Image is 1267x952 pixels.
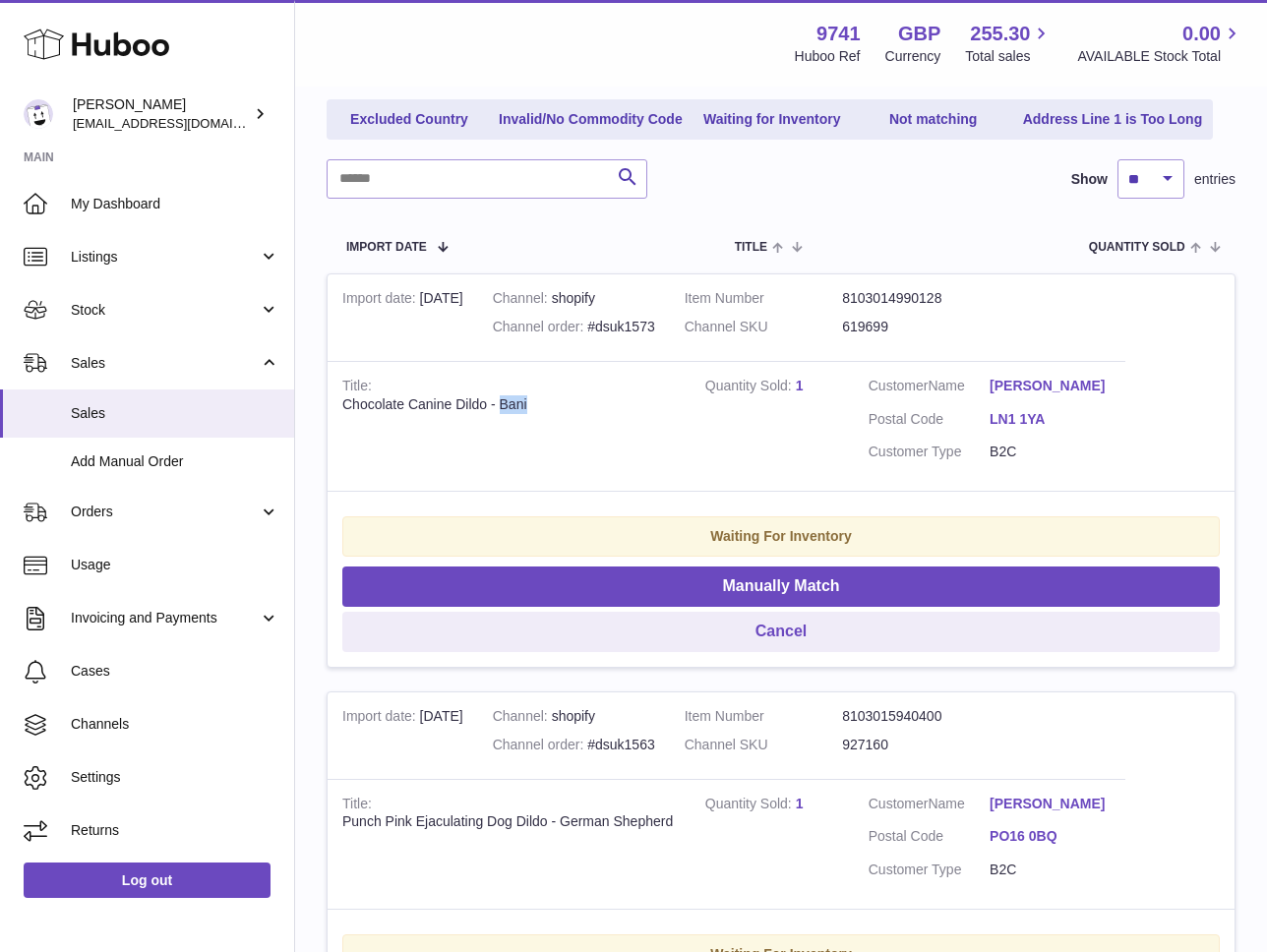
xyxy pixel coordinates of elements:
a: Log out [24,863,271,898]
button: Manually Match [342,566,1220,607]
span: Usage [71,556,279,574]
strong: Import date [342,290,420,311]
strong: 9741 [816,21,861,47]
span: Sales [71,404,279,423]
span: Orders [71,503,259,521]
dd: 8103015940400 [842,707,1000,726]
span: Cases [71,662,279,681]
dt: Item Number [685,707,843,726]
strong: Quantity Sold [705,378,796,398]
span: Returns [71,821,279,840]
a: Not matching [855,103,1012,136]
span: Import date [346,241,427,254]
strong: Channel order [493,737,588,757]
span: 0.00 [1182,21,1221,47]
div: shopify [493,289,655,308]
dd: B2C [990,861,1111,879]
dd: 8103014990128 [842,289,1000,308]
span: entries [1194,170,1236,189]
span: Sales [71,354,259,373]
strong: Channel order [493,319,588,339]
span: [EMAIL_ADDRESS][DOMAIN_NAME] [73,115,289,131]
a: [PERSON_NAME] [990,795,1111,813]
dd: B2C [990,443,1111,461]
span: Add Manual Order [71,452,279,471]
dd: 927160 [842,736,1000,754]
dt: Name [869,795,990,818]
td: [DATE] [328,274,478,361]
dd: 619699 [842,318,1000,336]
a: [PERSON_NAME] [990,377,1111,395]
span: Channels [71,715,279,734]
span: AVAILABLE Stock Total [1077,47,1243,66]
dt: Customer Type [869,861,990,879]
span: Quantity Sold [1089,241,1185,254]
button: Cancel [342,612,1220,652]
dt: Item Number [685,289,843,308]
span: Settings [71,768,279,787]
strong: Title [342,796,372,816]
strong: Waiting For Inventory [710,528,851,544]
span: Total sales [965,47,1053,66]
dt: Customer Type [869,443,990,461]
div: Chocolate Canine Dildo - Bani [342,395,676,414]
span: Customer [869,378,929,393]
div: #dsuk1573 [493,318,655,336]
a: Waiting for Inventory [694,103,851,136]
dt: Postal Code [869,410,990,434]
a: Address Line 1 is Too Long [1016,103,1210,136]
a: 255.30 Total sales [965,21,1053,66]
div: Huboo Ref [795,47,861,66]
img: aaronconwaysbo@gmail.com [24,99,53,129]
strong: Import date [342,708,420,729]
td: [DATE] [328,692,478,779]
span: Listings [71,248,259,267]
span: Customer [869,796,929,811]
div: Currency [885,47,941,66]
strong: Channel [493,290,552,311]
strong: Quantity Sold [705,796,796,816]
span: Stock [71,301,259,320]
label: Show [1071,170,1108,189]
a: LN1 1YA [990,410,1111,429]
dt: Postal Code [869,827,990,851]
div: shopify [493,707,655,726]
span: My Dashboard [71,195,279,213]
dt: Channel SKU [685,736,843,754]
dt: Name [869,377,990,400]
a: Excluded Country [331,103,488,136]
a: PO16 0BQ [990,827,1111,846]
div: [PERSON_NAME] [73,95,250,133]
div: Punch Pink Ejaculating Dog Dildo - German Shepherd [342,812,676,831]
span: 255.30 [970,21,1030,47]
span: Title [735,241,767,254]
div: #dsuk1563 [493,736,655,754]
strong: Title [342,378,372,398]
strong: Channel [493,708,552,729]
a: Invalid/No Commodity Code [492,103,690,136]
a: 0.00 AVAILABLE Stock Total [1077,21,1243,66]
a: 1 [796,796,804,811]
span: Invoicing and Payments [71,609,259,627]
a: 1 [796,378,804,393]
dt: Channel SKU [685,318,843,336]
strong: GBP [898,21,940,47]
